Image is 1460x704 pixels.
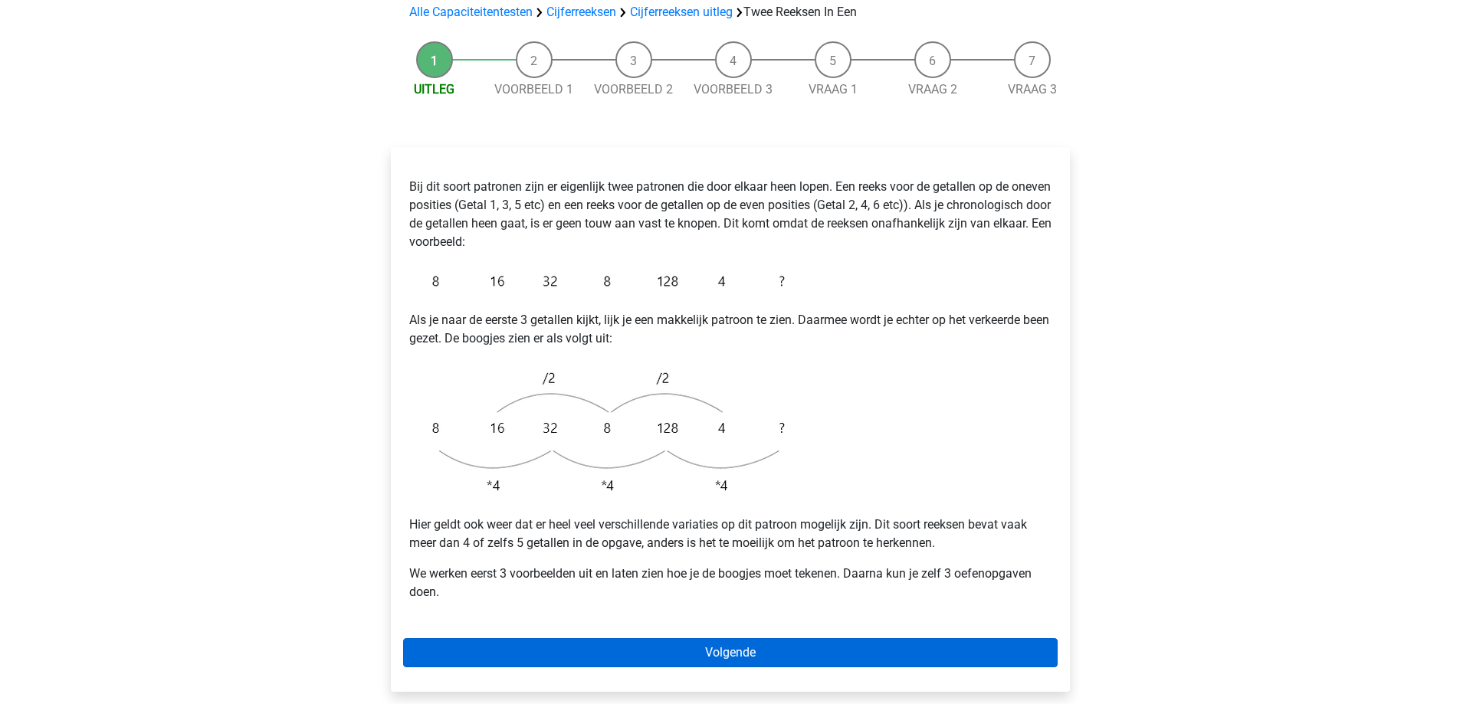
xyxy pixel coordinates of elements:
[494,82,573,97] a: Voorbeeld 1
[409,264,792,299] img: Intertwinging_intro_1.png
[1008,82,1057,97] a: Vraag 3
[409,565,1052,601] p: We werken eerst 3 voorbeelden uit en laten zien hoe je de boogjes moet tekenen. Daarna kun je zel...
[409,311,1052,348] p: Als je naar de eerste 3 getallen kijkt, lijk je een makkelijk patroon te zien. Daarmee wordt je e...
[809,82,858,97] a: Vraag 1
[630,5,733,19] a: Cijferreeksen uitleg
[403,3,1058,21] div: Twee Reeksen In Een
[403,638,1058,667] a: Volgende
[908,82,957,97] a: Vraag 2
[409,516,1052,552] p: Hier geldt ook weer dat er heel veel verschillende variaties op dit patroon mogelijk zijn. Dit so...
[594,82,673,97] a: Voorbeeld 2
[409,5,533,19] a: Alle Capaciteitentesten
[414,82,454,97] a: Uitleg
[409,360,792,503] img: Intertwinging_intro_2.png
[694,82,773,97] a: Voorbeeld 3
[546,5,616,19] a: Cijferreeksen
[409,178,1052,251] p: Bij dit soort patronen zijn er eigenlijk twee patronen die door elkaar heen lopen. Een reeks voor...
